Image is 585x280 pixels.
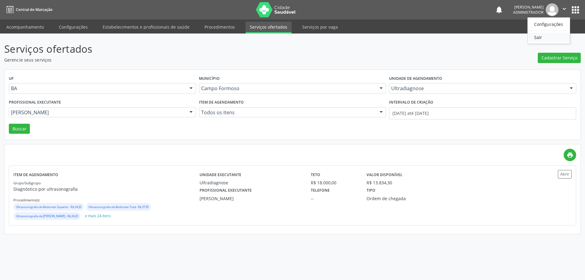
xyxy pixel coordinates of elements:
a: Estabelecimentos e profissionais de saúde [98,22,194,32]
img: img [546,3,558,16]
button: e mais 24 itens [83,212,113,220]
div: [PERSON_NAME] [513,5,544,10]
a: Configurações [55,22,92,32]
div: R$ 13.834,30 [367,179,392,186]
span: Cadastrar Serviço [541,55,577,61]
label: Telefone [311,186,330,195]
i: print [567,152,573,158]
p: Diagnóstico por ultrasonografia [13,186,200,192]
small: Ultrassonografia de Abdomen Superior - R$ 24,20 [16,205,81,209]
label: Item de agendamento [199,98,244,107]
button: Buscar [9,124,30,134]
button: apps [570,5,581,15]
a: Procedimentos [200,22,239,32]
div: Ultradiagnose [200,179,303,186]
button: Abrir [558,170,572,178]
small: Ultrassonografia de Abdomen Total - R$ 37,95 [88,205,149,209]
div: -- [311,195,358,202]
a: Serviços ofertados [246,22,292,34]
div: Ordem de chegada [367,195,441,202]
button: notifications [495,5,503,14]
ul:  [527,17,570,44]
a: Serviços por vaga [298,22,342,32]
span: [PERSON_NAME] [11,109,183,115]
span: Todos os itens [201,109,374,115]
span: Central de Marcação [16,7,52,12]
label: Tipo [367,186,375,195]
label: UF [9,74,14,83]
label: Unidade de agendamento [389,74,442,83]
span: BA [11,85,183,91]
span: Campo Formoso [201,85,374,91]
label: Profissional executante [9,98,61,107]
label: Profissional executante [200,186,252,195]
p: Serviços ofertados [4,41,408,57]
label: Unidade executante [200,170,241,179]
label: Teto [311,170,320,179]
label: Valor disponível [367,170,402,179]
a: Acompanhamento [2,22,48,32]
span: Ultradiagnose [391,85,564,91]
span: Administrador [513,10,544,15]
button: Cadastrar Serviço [538,53,581,63]
label: Intervalo de criação [389,98,433,107]
div: [PERSON_NAME] [200,195,303,202]
label: Município [199,74,220,83]
i:  [561,5,568,12]
small: Procedimento(s) [13,198,39,202]
a: Configurações [528,20,570,28]
a: Central de Marcação [4,5,52,15]
button:  [558,3,570,16]
a: Sair [528,33,570,41]
p: Gerencie seus serviços [4,57,408,63]
small: Grupo/Subgrupo [13,181,41,185]
input: Selecione um intervalo [389,107,576,119]
a: print [564,149,576,161]
div: R$ 18.000,00 [311,179,358,186]
small: Ultrassonografia de [PERSON_NAME] - R$ 24,20 [16,214,78,218]
label: Item de agendamento [13,170,58,179]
